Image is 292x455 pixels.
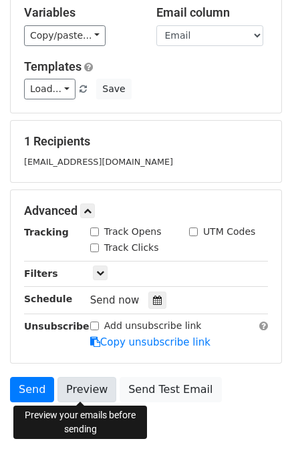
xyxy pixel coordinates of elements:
h5: 1 Recipients [24,134,268,149]
strong: Filters [24,268,58,279]
a: Templates [24,59,82,73]
a: Copy unsubscribe link [90,336,210,348]
a: Preview [57,377,116,402]
span: Send now [90,294,140,306]
label: Track Clicks [104,241,159,255]
label: Track Opens [104,225,162,239]
a: Load... [24,79,76,99]
div: Preview your emails before sending [13,406,147,439]
strong: Unsubscribe [24,321,90,332]
strong: Tracking [24,227,69,238]
a: Copy/paste... [24,25,106,46]
iframe: Chat Widget [225,391,292,455]
strong: Schedule [24,294,72,304]
a: Send Test Email [120,377,221,402]
small: [EMAIL_ADDRESS][DOMAIN_NAME] [24,157,173,167]
label: UTM Codes [203,225,255,239]
label: Add unsubscribe link [104,319,202,333]
button: Save [96,79,131,99]
h5: Email column [156,5,269,20]
h5: Variables [24,5,136,20]
h5: Advanced [24,203,268,218]
a: Send [10,377,54,402]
